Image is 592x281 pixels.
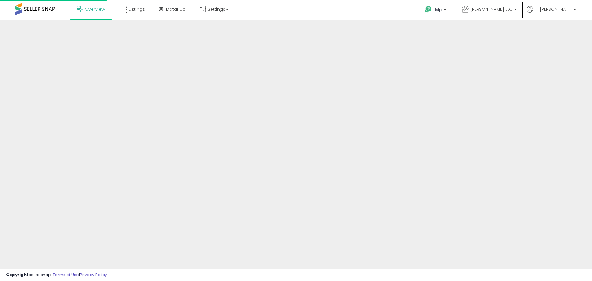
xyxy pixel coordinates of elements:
[129,6,145,12] span: Listings
[535,6,572,12] span: Hi [PERSON_NAME]
[53,272,79,278] a: Terms of Use
[527,6,576,20] a: Hi [PERSON_NAME]
[85,6,105,12] span: Overview
[6,272,29,278] strong: Copyright
[80,272,107,278] a: Privacy Policy
[6,272,107,278] div: seller snap | |
[420,1,452,20] a: Help
[470,6,512,12] span: [PERSON_NAME] LLC
[166,6,186,12] span: DataHub
[424,6,432,13] i: Get Help
[434,7,442,12] span: Help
